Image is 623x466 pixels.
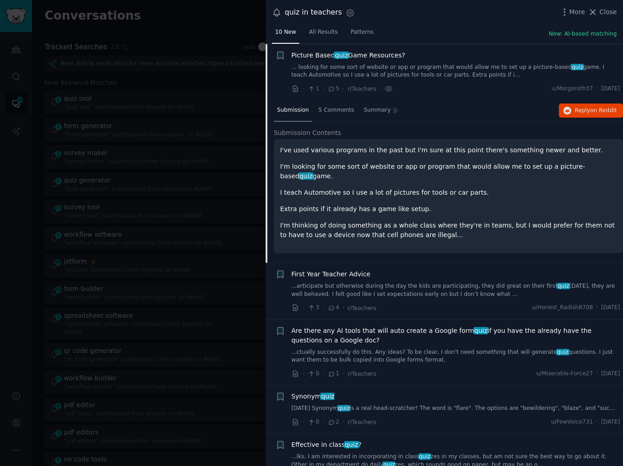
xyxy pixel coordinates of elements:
[560,7,585,17] button: More
[549,30,617,38] button: New: AI-based matching
[348,305,376,311] span: r/Teachers
[291,440,362,450] a: Effective in classquiz?
[344,441,359,448] span: quiz
[291,269,370,279] a: First Year Teacher Advice
[343,369,344,378] span: ·
[322,369,324,378] span: ·
[596,418,598,426] span: ·
[551,85,592,93] span: u/Morgoroth37
[551,418,593,426] span: u/FewVoice731
[532,304,592,312] span: u/Honest_Radish8708
[275,28,296,36] span: 10 New
[596,304,598,312] span: ·
[348,86,376,92] span: r/Teachers
[473,327,488,334] span: quiz
[280,204,617,214] p: Extra points if it already has a game like setup.
[575,107,617,115] span: Reply
[277,106,309,114] span: Submission
[599,7,617,17] span: Close
[588,7,617,17] button: Close
[348,25,377,44] a: Patterns
[348,419,376,425] span: r/Teachers
[291,392,334,401] span: Synonym
[601,370,620,378] span: [DATE]
[559,104,623,118] button: Replyon Reddit
[291,348,620,364] a: ...ctually successfully do this. Any ideas? To be clear, I don't need something that will generat...
[302,84,304,93] span: ·
[272,25,299,44] a: 10 New
[536,370,592,378] span: u/Miserable-Force27
[291,51,405,60] span: Picture Based Game Resources?
[327,85,339,93] span: 5
[307,418,319,426] span: 0
[302,369,304,378] span: ·
[322,417,324,427] span: ·
[318,106,354,114] span: 5 Comments
[343,417,344,427] span: ·
[569,7,585,17] span: More
[291,440,362,450] span: Effective in class ?
[327,370,339,378] span: 1
[302,417,304,427] span: ·
[291,326,620,345] a: Are there any AI tools that will auto create a Google formquizif you have the already have the qu...
[299,172,314,180] span: quiz
[322,303,324,313] span: ·
[571,64,584,70] span: quiz
[334,52,349,59] span: quiz
[320,393,335,400] span: quiz
[590,107,617,114] span: on Reddit
[291,392,334,401] a: Synonymquiz
[556,283,570,289] span: quiz
[343,84,344,93] span: ·
[348,371,376,377] span: r/Teachers
[601,418,620,426] span: [DATE]
[596,370,598,378] span: ·
[601,304,620,312] span: [DATE]
[379,84,381,93] span: ·
[280,145,617,155] p: I've used various programs in the past but I'm sure at this point there's something newer and bet...
[302,303,304,313] span: ·
[307,304,319,312] span: 3
[291,63,620,79] a: ... looking for some sort of website or app or program that would allow me to set up a picture-ba...
[291,326,620,345] span: Are there any AI tools that will auto create a Google form if you have the already have the quest...
[418,453,431,460] span: quiz
[327,418,339,426] span: 2
[596,85,598,93] span: ·
[274,128,341,138] span: Submission Contents
[291,51,405,60] a: Picture BasedquizGame Resources?
[285,7,342,18] div: quiz in teachers
[337,405,350,411] span: quiz
[309,28,337,36] span: All Results
[601,85,620,93] span: [DATE]
[322,84,324,93] span: ·
[280,162,617,181] p: I'm looking for some sort of website or app or program that would allow me to set up a picture-ba...
[363,106,390,114] span: Summary
[307,85,319,93] span: 1
[291,282,620,298] a: ...articipate but otherwise during the day the kids are participating, they did great on their fi...
[280,221,617,240] p: I'm thinking of doing something as a whole class where they're in teams, but I would prefer for t...
[291,404,620,413] a: [DATE] Synonymquizis a real head-scratcher! The word is "flare". The options are "bewildering", "...
[306,25,341,44] a: All Results
[351,28,374,36] span: Patterns
[327,304,339,312] span: 4
[307,370,319,378] span: 0
[280,188,617,197] p: I teach Automotive so I use a lot of pictures for tools or car parts.
[343,303,344,313] span: ·
[556,349,569,355] span: quiz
